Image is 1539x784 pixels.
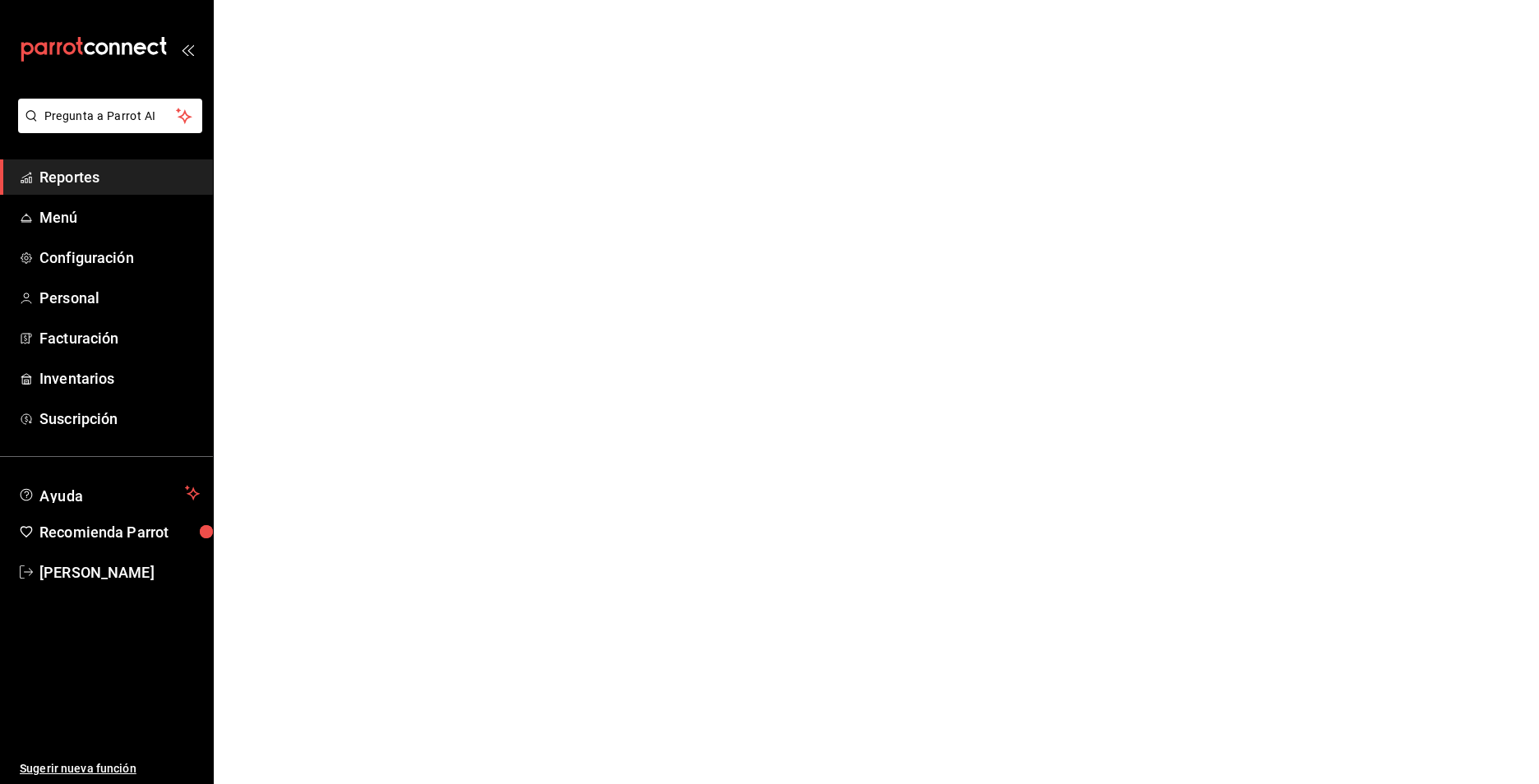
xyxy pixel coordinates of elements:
span: Ayuda [39,483,178,503]
a: Pregunta a Parrot AI [12,119,202,136]
button: Pregunta a Parrot AI [18,99,202,133]
span: Facturación [39,327,200,349]
span: Pregunta a Parrot AI [44,108,177,125]
span: Reportes [39,166,200,188]
span: Suscripción [39,408,200,430]
span: Sugerir nueva función [20,760,200,777]
span: Recomienda Parrot [39,521,200,543]
button: open_drawer_menu [181,43,194,56]
span: Menú [39,206,200,228]
span: [PERSON_NAME] [39,561,200,583]
span: Configuración [39,247,200,269]
span: Personal [39,287,200,309]
span: Inventarios [39,367,200,390]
